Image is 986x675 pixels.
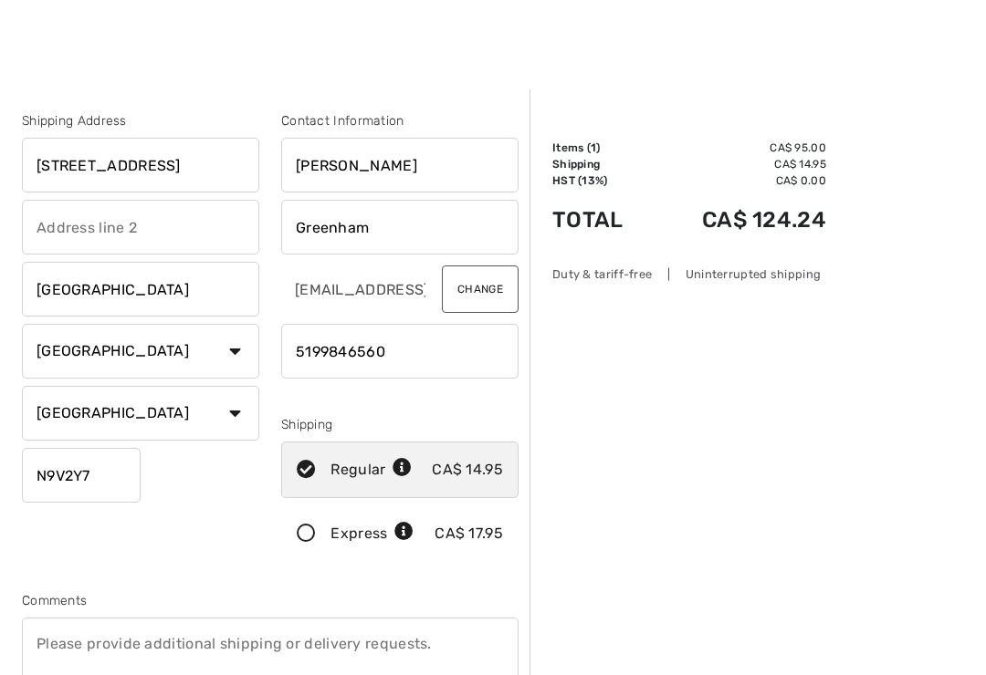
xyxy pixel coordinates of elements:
[330,459,412,481] div: Regular
[552,189,652,251] td: Total
[652,189,826,251] td: CA$ 124.24
[652,140,826,156] td: CA$ 95.00
[22,138,259,192] input: Address line 1
[22,448,141,503] input: Zip/Postal Code
[281,111,519,130] div: Contact Information
[552,172,652,189] td: HST (13%)
[591,141,596,154] span: 1
[330,523,414,545] div: Express
[22,111,259,130] div: Shipping Address
[442,265,519,313] button: Change
[281,138,519,192] input: First name
[22,262,259,317] input: City
[281,415,519,434] div: Shipping
[552,156,652,172] td: Shipping
[552,265,826,283] div: Duty & tariff-free | Uninterrupted shipping
[435,523,503,545] div: CA$ 17.95
[652,172,826,189] td: CA$ 0.00
[652,156,826,172] td: CA$ 14.95
[281,200,519,254] input: Last name
[22,200,259,254] input: Address line 2
[432,459,503,481] div: CA$ 14.95
[22,591,519,610] div: Comments
[281,262,427,317] input: E-mail
[281,324,519,379] input: Mobile
[552,140,652,156] td: Items ( )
